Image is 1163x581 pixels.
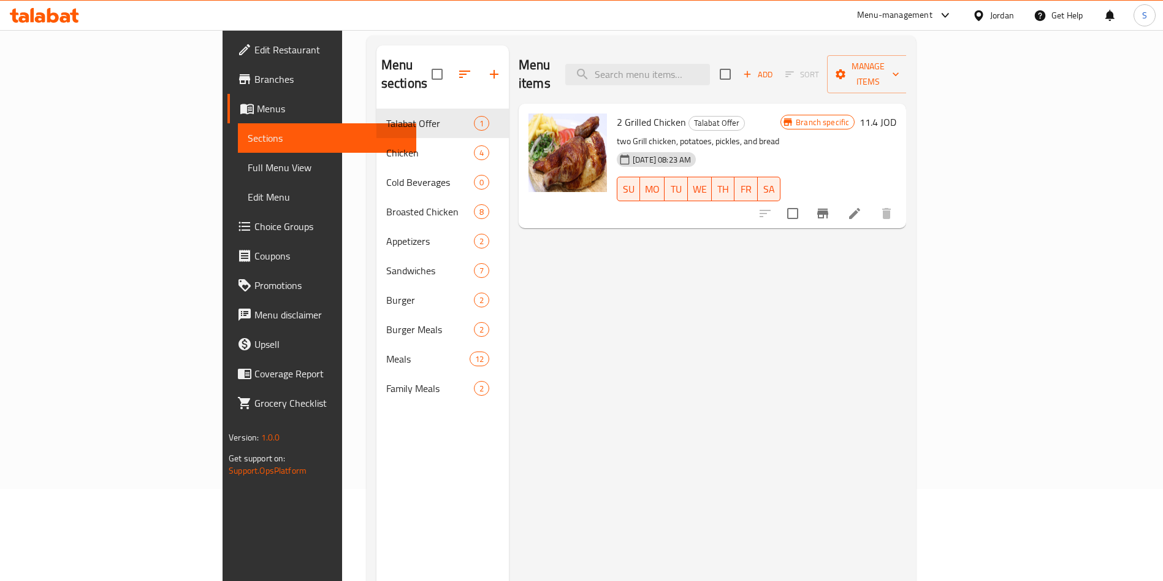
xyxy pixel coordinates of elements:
div: items [474,263,489,278]
span: Talabat Offer [689,116,744,130]
a: Support.OpsPlatform [229,463,307,479]
a: Promotions [227,271,417,300]
button: MO [640,177,665,201]
a: Coverage Report [227,359,417,388]
span: FR [739,180,752,198]
span: 2 Grilled Chicken [617,113,686,131]
p: two Grill chicken, potatoes, pickles, and bread [617,134,780,149]
button: Branch-specific-item [808,199,837,228]
span: Get support on: [229,450,285,466]
div: Broasted Chicken [386,204,474,219]
span: Branches [254,72,407,87]
div: Chicken4 [376,138,509,167]
a: Sections [238,123,417,153]
button: Add [738,65,777,84]
span: Burger Meals [386,322,474,337]
span: 0 [475,177,489,188]
span: WE [693,180,707,198]
div: items [474,322,489,337]
img: 2 Grilled Chicken [528,114,607,192]
span: Sections [248,131,407,145]
h2: Menu items [519,56,551,93]
span: 8 [475,206,489,218]
span: Branch specific [791,117,854,128]
span: Coupons [254,248,407,263]
span: Grocery Checklist [254,396,407,410]
span: Edit Restaurant [254,42,407,57]
span: Sort sections [450,60,479,89]
div: items [474,381,489,396]
span: Select all sections [424,61,450,87]
div: Menu-management [857,8,932,23]
span: Cold Beverages [386,175,474,190]
div: Talabat Offer [688,116,745,131]
input: search [565,64,710,85]
div: Jordan [990,9,1014,22]
a: Branches [227,64,417,94]
span: Manage items [837,59,899,90]
span: 2 [475,236,489,247]
button: SU [617,177,640,201]
span: 2 [475,383,489,394]
div: Talabat Offer1 [376,109,509,138]
div: Burger Meals2 [376,315,509,344]
span: Select section first [777,65,827,84]
a: Menus [227,94,417,123]
span: 2 [475,294,489,306]
span: Add item [738,65,777,84]
span: Full Menu View [248,160,407,175]
a: Edit menu item [847,206,862,221]
div: items [474,204,489,219]
a: Upsell [227,329,417,359]
div: items [474,293,489,307]
span: SA [763,180,776,198]
span: Edit Menu [248,190,407,204]
div: Family Meals [386,381,474,396]
div: Cold Beverages0 [376,167,509,197]
span: Menus [257,101,407,116]
div: items [474,116,489,131]
div: Family Meals2 [376,374,509,403]
a: Grocery Checklist [227,388,417,418]
span: TH [717,180,730,198]
h6: 11.4 JOD [860,114,896,131]
span: SU [622,180,635,198]
span: MO [645,180,660,198]
span: Talabat Offer [386,116,474,131]
span: Meals [386,352,470,366]
div: Broasted Chicken8 [376,197,509,226]
button: TH [712,177,734,201]
div: Burger2 [376,285,509,315]
button: SA [758,177,780,201]
div: Sandwiches7 [376,256,509,285]
span: Choice Groups [254,219,407,234]
span: [DATE] 08:23 AM [628,154,696,166]
div: Appetizers2 [376,226,509,256]
span: Sandwiches [386,263,474,278]
button: Add section [479,60,509,89]
span: 7 [475,265,489,277]
span: Upsell [254,337,407,352]
span: Burger [386,293,474,307]
span: Coverage Report [254,366,407,381]
span: Appetizers [386,234,474,248]
div: items [474,234,489,248]
a: Full Menu View [238,153,417,182]
span: Add [741,67,774,82]
span: Promotions [254,278,407,293]
a: Edit Restaurant [227,35,417,64]
a: Choice Groups [227,212,417,241]
span: S [1142,9,1147,22]
span: TU [669,180,682,198]
div: items [474,175,489,190]
span: 2 [475,324,489,336]
span: Chicken [386,145,474,160]
nav: Menu sections [376,104,509,408]
span: Select to update [780,201,806,226]
a: Menu disclaimer [227,300,417,329]
span: 4 [475,147,489,159]
div: items [470,352,489,366]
